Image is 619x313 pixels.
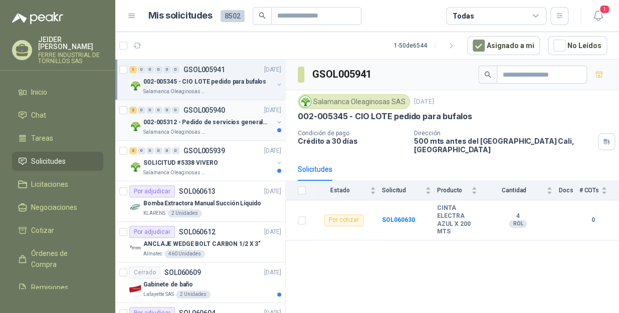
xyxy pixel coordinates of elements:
div: 0 [138,107,145,114]
p: [DATE] [414,97,434,107]
p: 002-005312 - Pedido de servicios generales CASA RO [143,118,268,127]
div: Salamanca Oleaginosas SAS [298,94,410,109]
th: Cantidad [483,181,558,200]
a: Chat [12,106,103,125]
h1: Mis solicitudes [148,9,213,23]
span: 8502 [221,10,245,22]
img: Company Logo [129,282,141,294]
p: 002-005345 - CIO LOTE pedido para bufalos [143,77,266,87]
p: Crédito a 30 días [298,137,406,145]
div: 0 [172,107,179,114]
button: No Leídos [548,36,607,55]
p: 002-005345 - CIO LOTE pedido para bufalos [298,111,472,122]
a: Negociaciones [12,198,103,217]
th: Producto [437,181,483,200]
div: Por cotizar [324,214,363,226]
img: Company Logo [129,80,141,92]
p: GSOL005939 [183,147,225,154]
span: # COTs [579,187,599,194]
h3: GSOL005941 [312,67,373,82]
a: Por adjudicarSOL060613[DATE] Company LogoBomba Extractora Manual Succión LíquidoKLARENS2 Unidades [115,181,285,222]
span: Producto [437,187,469,194]
img: Company Logo [129,161,141,173]
img: Company Logo [129,201,141,213]
div: 0 [163,107,171,114]
div: 0 [146,66,154,73]
span: search [259,12,266,19]
a: CerradoSOL060609[DATE] Company LogoGabinete de bañoLafayette SAS2 Unidades [115,262,285,303]
span: Estado [312,187,368,194]
span: search [484,71,491,78]
div: 1 [129,66,137,73]
a: 2 0 0 0 0 0 GSOL005939[DATE] Company LogoSOLICITUD #5338 VIVEROSalamanca Oleaginosas SAS [129,145,283,177]
a: Cotizar [12,221,103,240]
a: 2 0 0 0 0 0 GSOL005940[DATE] Company Logo002-005312 - Pedido de servicios generales CASA ROSalama... [129,104,283,136]
th: Estado [312,181,382,200]
div: 2 [129,107,137,114]
div: 0 [155,147,162,154]
span: Cotizar [31,225,54,236]
p: [DATE] [264,227,281,237]
th: Solicitud [382,181,437,200]
span: Chat [31,110,46,121]
p: KLARENS [143,209,165,217]
button: Asignado a mi [467,36,540,55]
span: Inicio [31,87,47,98]
span: Órdenes de Compra [31,248,94,270]
img: Company Logo [300,96,311,107]
a: Inicio [12,83,103,102]
div: 2 [129,147,137,154]
div: 0 [138,147,145,154]
p: SOLICITUD #5338 VIVERO [143,158,218,168]
p: Dirección [414,130,594,137]
a: Licitaciones [12,175,103,194]
p: FERRE INDUSTRIAL DE TORNILLOS SAS [38,52,103,64]
span: Remisiones [31,282,68,293]
span: 1 [599,5,610,14]
a: SOL060630 [382,216,415,223]
span: Solicitudes [31,156,66,167]
a: Por adjudicarSOL060612[DATE] Company LogoANCLAJE WEDGE BOLT CARBON 1/2 X 3"Almatec460 Unidades [115,222,285,262]
p: SOL060613 [179,188,216,195]
p: Condición de pago [298,130,406,137]
span: Tareas [31,133,53,144]
div: 0 [172,147,179,154]
p: GSOL005941 [183,66,225,73]
p: Gabinete de baño [143,280,193,289]
div: Por adjudicar [129,185,175,197]
img: Company Logo [129,242,141,254]
b: 4 [483,212,552,220]
div: Todas [453,11,474,22]
div: Solicitudes [298,164,332,175]
div: 2 Unidades [176,290,211,298]
th: Docs [558,181,579,200]
th: # COTs [579,181,619,200]
div: 0 [155,66,162,73]
div: 460 Unidades [164,250,205,258]
div: 0 [146,107,154,114]
a: Tareas [12,129,103,148]
a: Solicitudes [12,152,103,171]
p: SOL060612 [179,228,216,235]
span: Solicitud [382,187,423,194]
span: Negociaciones [31,202,77,213]
p: [DATE] [264,146,281,156]
a: Órdenes de Compra [12,244,103,274]
p: SOL060609 [164,269,201,276]
p: Salamanca Oleaginosas SAS [143,128,207,136]
p: [DATE] [264,187,281,196]
div: 0 [155,107,162,114]
p: Salamanca Oleaginosas SAS [143,88,207,96]
p: GSOL005940 [183,107,225,114]
p: [DATE] [264,106,281,115]
div: 0 [163,147,171,154]
div: 0 [163,66,171,73]
a: 1 0 0 0 0 0 GSOL005941[DATE] Company Logo002-005345 - CIO LOTE pedido para bufalosSalamanca Oleag... [129,64,283,96]
div: ROL [509,220,527,228]
p: [DATE] [264,65,281,75]
div: Cerrado [129,266,160,278]
img: Company Logo [129,120,141,132]
p: Lafayette SAS [143,290,174,298]
div: 0 [146,147,154,154]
